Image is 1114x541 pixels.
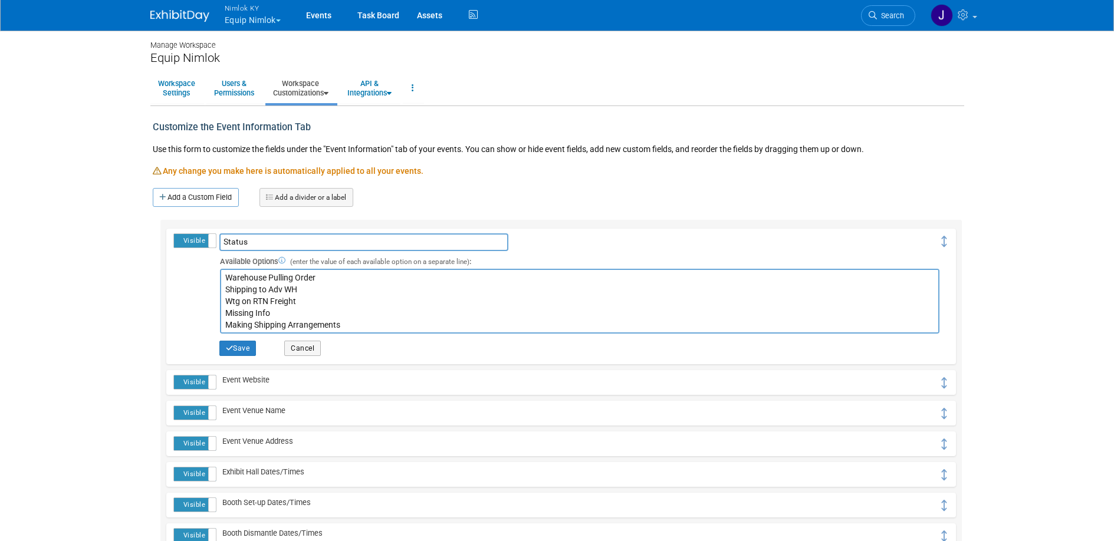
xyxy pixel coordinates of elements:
[287,258,469,266] span: (enter the value of each available option on a separate line)
[939,469,949,480] i: Click and drag to move field
[216,375,270,384] span: Event Website
[174,406,215,420] label: Visible
[939,500,949,511] i: Click and drag to move field
[216,437,293,446] span: Event Venue Address
[216,406,285,415] span: Event Venue Name
[939,438,949,450] i: Click and drag to move field
[174,437,215,450] label: Visible
[216,529,323,537] span: Booth Dismantle Dates/Times
[216,498,311,507] span: Booth Set-up Dates/Times
[220,269,939,334] textarea: Warehouse Pulling Order Shipping to Adv WH Wtg on RTN Freight Missing Info Making Shipping Arrang...
[206,74,262,103] a: Users &Permissions
[153,165,962,188] div: Any change you make here is automatically applied to all your events.
[174,498,215,512] label: Visible
[150,51,964,65] div: Equip Nimlok
[931,4,953,27] img: Jamie Dunn
[939,408,949,419] i: Click and drag to move field
[174,467,215,481] label: Visible
[340,74,399,103] a: API &Integrations
[150,10,209,22] img: ExhibitDay
[259,188,353,207] a: Add a divider or a label
[939,236,949,247] i: Click and drag to move field
[216,467,304,476] span: Exhibit Hall Dates/Times
[174,375,215,389] label: Visible
[150,74,203,103] a: WorkspaceSettings
[861,5,915,26] a: Search
[153,115,479,140] div: Customize the Event Information Tab
[284,341,321,356] button: Cancel
[153,140,962,165] div: Use this form to customize the fields under the "Event Information" tab of your events. You can s...
[877,11,904,20] span: Search
[174,234,215,248] label: Visible
[220,251,471,269] span: Available Options :
[265,74,336,103] a: WorkspaceCustomizations
[225,2,281,14] span: Nimlok KY
[939,377,949,388] i: Click and drag to move field
[219,341,257,356] button: Save
[150,29,964,51] div: Manage Workspace
[153,188,239,207] a: Add a Custom Field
